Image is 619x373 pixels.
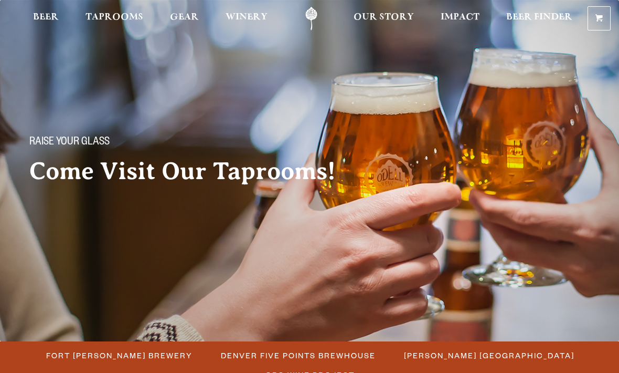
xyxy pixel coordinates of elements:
[86,13,143,22] span: Taprooms
[398,348,580,363] a: [PERSON_NAME] [GEOGRAPHIC_DATA]
[347,7,421,30] a: Our Story
[29,158,357,184] h2: Come Visit Our Taprooms!
[221,348,376,363] span: Denver Five Points Brewhouse
[441,13,479,22] span: Impact
[40,348,198,363] a: Fort [PERSON_NAME] Brewery
[215,348,381,363] a: Denver Five Points Brewhouse
[79,7,150,30] a: Taprooms
[33,13,59,22] span: Beer
[46,348,193,363] span: Fort [PERSON_NAME] Brewery
[354,13,414,22] span: Our Story
[219,7,274,30] a: Winery
[170,13,199,22] span: Gear
[292,7,331,30] a: Odell Home
[499,7,579,30] a: Beer Finder
[506,13,572,22] span: Beer Finder
[226,13,268,22] span: Winery
[163,7,206,30] a: Gear
[26,7,66,30] a: Beer
[29,136,110,150] span: Raise your glass
[404,348,574,363] span: [PERSON_NAME] [GEOGRAPHIC_DATA]
[434,7,486,30] a: Impact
